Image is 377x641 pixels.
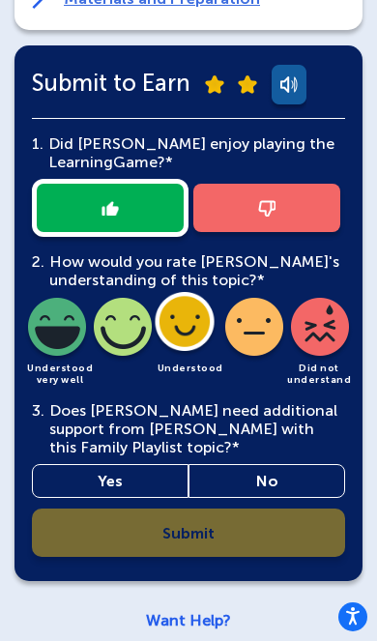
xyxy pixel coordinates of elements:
span: Understood [158,363,223,374]
span: Did not understand [287,363,351,386]
span: Game?* [113,153,173,171]
span: 1. [32,134,43,153]
span: Submit to Earn [32,73,190,92]
img: submit-star.png [238,75,257,94]
a: No [188,464,345,498]
img: thumb-down-icon.png [258,200,275,217]
img: light-understood-well-icon.png [90,298,156,364]
span: 2. [32,252,44,271]
span: Understood very well [27,363,93,386]
img: light-slightly-understood-icon.png [221,298,287,364]
span: 3. [32,401,44,420]
a: Yes [32,464,188,498]
a: Want Help? [146,611,231,629]
div: Did [PERSON_NAME] enjoy playing the Learning [43,134,345,171]
div: Does [PERSON_NAME] need additional support from [PERSON_NAME] with this Family Playlist topic?* [32,401,345,457]
div: How would you rate [PERSON_NAME]'s understanding of this topic?* [32,252,345,289]
img: light-understood-very-well-icon.png [24,298,90,364]
img: submit-star.png [205,75,224,94]
img: light-did-not-understand-icon.png [287,298,353,364]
